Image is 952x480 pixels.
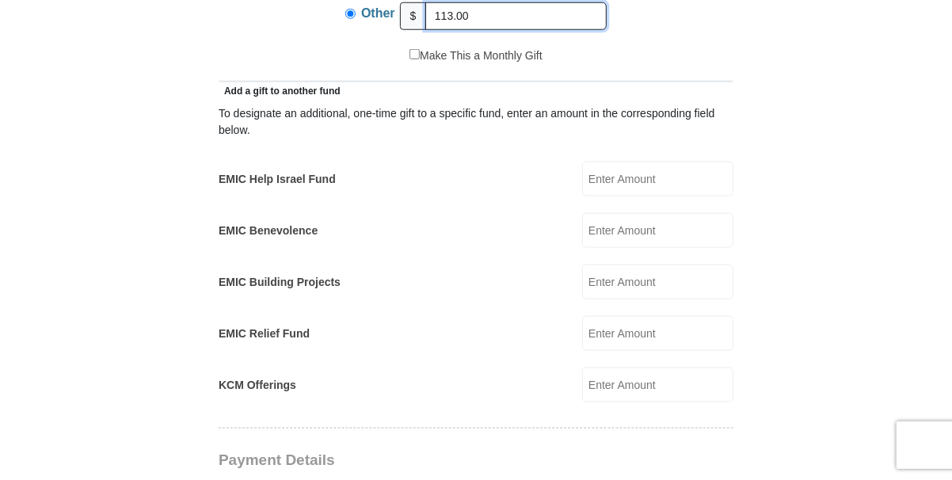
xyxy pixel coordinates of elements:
input: Enter Amount [582,265,733,299]
input: Enter Amount [582,368,733,402]
label: EMIC Benevolence [219,223,318,239]
span: Other [361,6,395,20]
input: Enter Amount [582,162,733,196]
label: Make This a Monthly Gift [409,48,543,64]
label: EMIC Building Projects [219,274,341,291]
input: Other Amount [425,2,607,30]
input: Enter Amount [582,213,733,248]
label: EMIC Help Israel Fund [219,171,336,188]
h3: Payment Details [219,451,623,470]
input: Enter Amount [582,316,733,351]
label: KCM Offerings [219,377,296,394]
label: EMIC Relief Fund [219,326,310,342]
input: Make This a Monthly Gift [409,49,420,59]
div: To designate an additional, one-time gift to a specific fund, enter an amount in the correspondin... [219,105,733,139]
span: Add a gift to another fund [219,86,341,97]
span: $ [400,2,427,30]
